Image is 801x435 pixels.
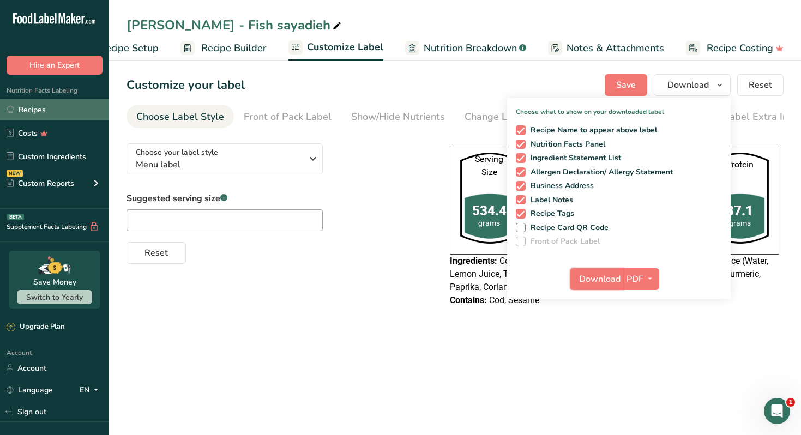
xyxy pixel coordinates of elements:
[570,268,623,290] button: Download
[526,223,609,233] span: Recipe Card QR Code
[526,209,575,219] span: Recipe Tags
[764,398,790,424] iframe: Intercom live chat
[548,36,664,61] a: Notes & Attachments
[33,276,76,288] div: Save Money
[136,147,218,158] span: Choose your label style
[605,74,647,96] button: Save
[7,170,23,177] div: NEW
[710,217,769,229] div: grams
[623,268,659,290] button: PDF
[180,36,267,61] a: Recipe Builder
[526,167,673,177] span: Allergen Declaration/ Allergy Statement
[526,125,658,135] span: Recipe Name to appear above label
[7,322,64,333] div: Upgrade Plan
[786,398,795,407] span: 1
[26,292,83,303] span: Switch to Yearly
[567,41,664,56] span: Notes & Attachments
[201,41,267,56] span: Recipe Builder
[507,98,731,117] p: Choose what to show on your downloaded label
[7,380,53,400] a: Language
[526,153,622,163] span: Ingredient Statement List
[616,78,636,92] span: Save
[710,153,769,244] img: resturant-shape.ead3938.png
[244,110,332,124] div: Front of Pack Label
[737,74,784,96] button: Reset
[127,192,323,205] label: Suggested serving size
[288,35,383,61] a: Customize Label
[127,143,323,174] button: Choose your label style Menu label
[351,110,445,124] div: Show/Hide Nutrients
[136,110,224,124] div: Choose Label Style
[127,15,344,35] div: [PERSON_NAME] - Fish sayadieh
[7,56,103,75] button: Hire an Expert
[724,110,797,124] div: Label Extra Info
[526,195,574,205] span: Label Notes
[465,110,546,124] div: Change Language
[450,295,487,305] span: Contains:
[7,214,24,220] div: BETA
[460,201,519,221] div: 534.4
[405,36,526,61] a: Nutrition Breakdown
[450,256,768,292] span: Cod, Soup, stock, fish, home-prepared, White Rice, Tahini sauce (Water, Lemon Juice, Tahini Paste...
[707,41,773,56] span: Recipe Costing
[127,242,186,264] button: Reset
[749,78,772,92] span: Reset
[627,273,643,286] span: PDF
[489,295,539,305] span: Cod, Sesame
[127,76,245,94] h1: Customize your label
[686,36,784,61] a: Recipe Costing
[654,74,731,96] button: Download
[710,158,769,171] div: Protein
[526,181,594,191] span: Business Address
[579,273,621,286] span: Download
[460,217,519,229] div: grams
[17,290,92,304] button: Switch to Yearly
[667,78,709,92] span: Download
[450,256,497,266] span: Ingredients:
[7,178,74,189] div: Custom Reports
[526,140,606,149] span: Nutrition Facts Panel
[526,237,600,246] span: Front of Pack Label
[136,158,302,171] span: Menu label
[80,383,103,396] div: EN
[79,36,159,61] a: Recipe Setup
[710,201,769,221] div: 37.1
[424,41,517,56] span: Nutrition Breakdown
[144,246,168,259] span: Reset
[460,153,519,179] div: Serving Size
[99,41,159,56] span: Recipe Setup
[460,153,519,244] img: resturant-shape.ead3938.png
[307,40,383,55] span: Customize Label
